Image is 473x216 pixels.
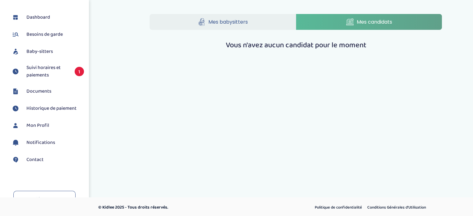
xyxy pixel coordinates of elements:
a: Mes candidats [296,14,442,30]
span: 1 [75,67,84,76]
img: suivihoraire.svg [11,104,20,113]
a: Politique de confidentialité [313,204,364,212]
a: Se déconnecter [13,191,76,207]
span: Mes babysitters [208,18,248,26]
span: Dashboard [26,14,50,21]
img: contact.svg [11,155,20,164]
img: notification.svg [11,138,20,147]
span: Mon Profil [26,122,49,129]
img: documents.svg [11,87,20,96]
img: dashboard.svg [11,13,20,22]
span: Besoins de garde [26,31,63,38]
p: Vous n'avez aucun candidat pour le moment [150,40,442,51]
a: Notifications [11,138,84,147]
span: Notifications [26,139,55,146]
img: profil.svg [11,121,20,130]
span: Contact [26,156,44,163]
a: Mes babysitters [150,14,296,30]
img: besoin.svg [11,30,20,39]
a: Conditions Générales d’Utilisation [365,204,428,212]
a: Contact [11,155,84,164]
img: babysitters.svg [11,47,20,56]
p: © Kidlee 2025 - Tous droits réservés. [98,204,263,211]
a: Baby-sitters [11,47,84,56]
a: Mon Profil [11,121,84,130]
img: suivihoraire.svg [11,67,20,76]
span: Historique de paiement [26,105,77,112]
a: Documents [11,87,84,96]
span: Mes candidats [357,18,392,26]
span: Baby-sitters [26,48,53,55]
span: Documents [26,88,51,95]
a: Historique de paiement [11,104,84,113]
a: Dashboard [11,13,84,22]
a: Besoins de garde [11,30,84,39]
a: Suivi horaires et paiements 1 [11,64,84,79]
span: Suivi horaires et paiements [26,64,68,79]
